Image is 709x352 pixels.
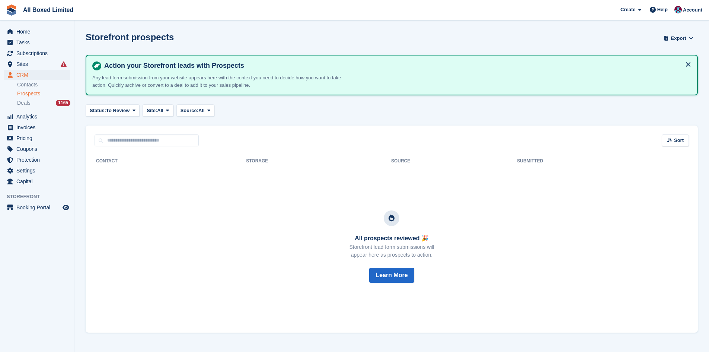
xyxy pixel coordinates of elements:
a: Contacts [17,81,70,88]
h3: All prospects reviewed 🎉 [349,235,434,242]
th: Storage [246,155,391,167]
span: Home [16,26,61,37]
button: Export [662,32,695,44]
span: Tasks [16,37,61,48]
span: Capital [16,176,61,187]
span: Storefront [7,193,74,200]
p: Any lead form submission from your website appears here with the context you need to decide how y... [92,74,353,89]
span: Site: [147,107,157,114]
a: menu [4,37,70,48]
span: To Review [106,107,130,114]
span: Export [671,35,686,42]
button: Status: To Review [86,104,140,117]
span: Settings [16,165,61,176]
img: stora-icon-8386f47178a22dfd0bd8f6a31ec36ba5ce8667c1dd55bd0f319d3a0aa187defe.svg [6,4,17,16]
a: menu [4,144,70,154]
span: Analytics [16,111,61,122]
th: Source [391,155,517,167]
i: Smart entry sync failures have occurred [61,61,67,67]
a: menu [4,133,70,143]
span: Coupons [16,144,61,154]
span: Source: [181,107,198,114]
button: Learn More [369,268,414,283]
button: Site: All [143,104,173,117]
span: Protection [16,155,61,165]
span: All [157,107,163,114]
a: menu [4,111,70,122]
span: Prospects [17,90,40,97]
a: menu [4,202,70,213]
span: Subscriptions [16,48,61,58]
a: Preview store [61,203,70,212]
a: menu [4,176,70,187]
a: menu [4,122,70,133]
span: Pricing [16,133,61,143]
span: Deals [17,99,31,107]
h4: Action your Storefront leads with Prospects [101,61,691,70]
button: Source: All [176,104,215,117]
span: Sites [16,59,61,69]
span: Invoices [16,122,61,133]
th: Contact [95,155,246,167]
a: menu [4,48,70,58]
h1: Storefront prospects [86,32,174,42]
a: menu [4,59,70,69]
span: Account [683,6,702,14]
span: CRM [16,70,61,80]
span: Help [657,6,668,13]
span: Create [620,6,635,13]
a: menu [4,165,70,176]
span: Sort [674,137,684,144]
div: 1165 [56,100,70,106]
span: Booking Portal [16,202,61,213]
a: Deals 1165 [17,99,70,107]
a: menu [4,155,70,165]
a: Prospects [17,90,70,98]
a: menu [4,70,70,80]
a: menu [4,26,70,37]
th: Submitted [517,155,689,167]
p: Storefront lead form submissions will appear here as prospects to action. [349,243,434,259]
span: Status: [90,107,106,114]
img: Eliza Goss [674,6,682,13]
a: All Boxed Limited [20,4,76,16]
span: All [198,107,205,114]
